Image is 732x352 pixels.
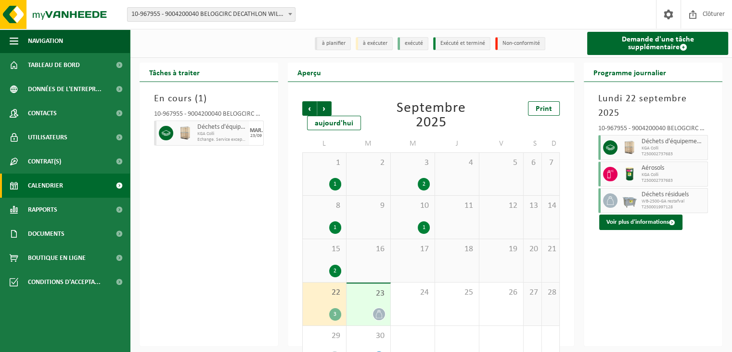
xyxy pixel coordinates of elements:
[250,128,263,134] div: MAR.
[329,178,341,190] div: 1
[351,158,385,168] span: 2
[396,287,430,298] span: 24
[418,221,430,234] div: 1
[140,63,209,81] h2: Tâches à traiter
[547,287,555,298] span: 28
[302,135,347,152] td: L
[329,221,341,234] div: 1
[440,244,474,255] span: 18
[28,149,61,174] span: Contrat(s)
[642,164,705,172] span: Aérosols
[308,244,341,255] span: 15
[329,308,341,321] div: 3
[351,201,385,211] span: 9
[307,116,361,130] div: aujourd'hui
[396,201,430,211] span: 10
[127,7,295,22] span: 10-967955 - 9004200040 BELOGCIRC DECATHLON WILLEBROEK - WILLEBROEK
[495,37,545,50] li: Non-conformité
[396,158,430,168] span: 3
[642,199,705,204] span: WB-2500-GA restafval
[542,135,560,152] td: D
[391,135,435,152] td: M
[484,201,518,211] span: 12
[598,92,708,121] h3: Lundi 22 septembre 2025
[528,201,536,211] span: 13
[598,125,708,135] div: 10-967955 - 9004200040 BELOGCIRC DECATHLON WILLEBROEK - WILLEBROEK
[154,92,264,106] h3: En cours ( )
[356,37,393,50] li: à exécuter
[642,146,705,151] span: KGA Colli
[347,135,391,152] td: M
[440,201,474,211] span: 11
[398,37,428,50] li: exécuté
[528,287,536,298] span: 27
[528,101,560,116] a: Print
[197,123,247,131] span: Déchets d'équipements électriques et électroniques - Sans tubes cathodiques
[587,32,728,55] a: Demande d'une tâche supplémentaire
[440,287,474,298] span: 25
[351,244,385,255] span: 16
[178,126,193,140] img: PB-WB-1440-WDN-00-00
[308,331,341,341] span: 29
[440,158,474,168] span: 4
[622,140,637,155] img: PB-WB-1440-WDN-00-00
[315,37,351,50] li: à planifier
[386,101,476,130] div: Septembre 2025
[418,178,430,190] div: 2
[642,178,705,184] span: T250002737683
[28,246,86,270] span: Boutique en ligne
[329,265,341,277] div: 2
[197,137,247,143] span: Echange. Service exceptionnel
[28,222,64,246] span: Documents
[317,101,332,116] span: Suivant
[547,201,555,211] span: 14
[396,244,430,255] span: 17
[28,174,63,198] span: Calendrier
[288,63,331,81] h2: Aperçu
[622,193,637,208] img: WB-2500-GAL-GY-01
[547,158,555,168] span: 7
[308,287,341,298] span: 22
[642,204,705,210] span: T250001997128
[484,244,518,255] span: 19
[484,287,518,298] span: 26
[28,270,101,294] span: Conditions d'accepta...
[528,158,536,168] span: 6
[28,125,67,149] span: Utilisateurs
[128,8,295,21] span: 10-967955 - 9004200040 BELOGCIRC DECATHLON WILLEBROEK - WILLEBROEK
[642,172,705,178] span: KGA Colli
[28,101,57,125] span: Contacts
[642,191,705,199] span: Déchets résiduels
[433,37,490,50] li: Exécuté et terminé
[536,105,552,113] span: Print
[198,94,204,104] span: 1
[197,131,247,137] span: KGA Colli
[484,158,518,168] span: 5
[524,135,541,152] td: S
[308,158,341,168] span: 1
[351,331,385,341] span: 30
[154,111,264,121] div: 10-967955 - 9004200040 BELOGCIRC DECATHLON WILLEBROEK - WILLEBROEK
[547,244,555,255] span: 21
[528,244,536,255] span: 20
[584,63,676,81] h2: Programme journalier
[642,151,705,157] span: T250002737683
[28,77,102,101] span: Données de l'entrepr...
[622,167,637,181] img: PB-OT-0200-MET-00-03
[642,138,705,146] span: Déchets d'équipements électriques et électroniques - Sans tubes cathodiques
[302,101,317,116] span: Précédent
[28,53,80,77] span: Tableau de bord
[250,134,262,138] div: 23/09
[435,135,479,152] td: J
[599,215,682,230] button: Voir plus d'informations
[28,29,63,53] span: Navigation
[479,135,524,152] td: V
[28,198,57,222] span: Rapports
[308,201,341,211] span: 8
[351,288,385,299] span: 23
